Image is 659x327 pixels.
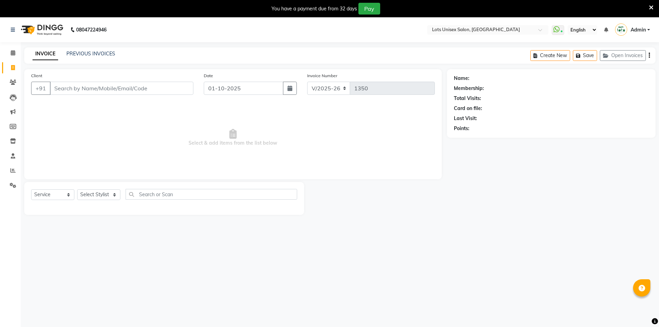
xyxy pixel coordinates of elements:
img: logo [18,20,65,39]
div: You have a payment due from 32 days [272,5,357,12]
button: Create New [530,50,570,61]
input: Search or Scan [126,189,297,200]
b: 08047224946 [76,20,107,39]
a: INVOICE [33,48,58,60]
div: Membership: [454,85,484,92]
span: Select & add items from the list below [31,103,435,172]
span: Admin [631,26,646,34]
img: Admin [615,24,627,36]
label: Date [204,73,213,79]
div: Name: [454,75,469,82]
button: +91 [31,82,51,95]
div: Card on file: [454,105,482,112]
label: Invoice Number [307,73,337,79]
button: Open Invoices [600,50,646,61]
button: Pay [358,3,380,15]
label: Client [31,73,42,79]
div: Points: [454,125,469,132]
button: Save [573,50,597,61]
a: PREVIOUS INVOICES [66,51,115,57]
input: Search by Name/Mobile/Email/Code [50,82,193,95]
iframe: chat widget [630,299,652,320]
div: Last Visit: [454,115,477,122]
div: Total Visits: [454,95,481,102]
